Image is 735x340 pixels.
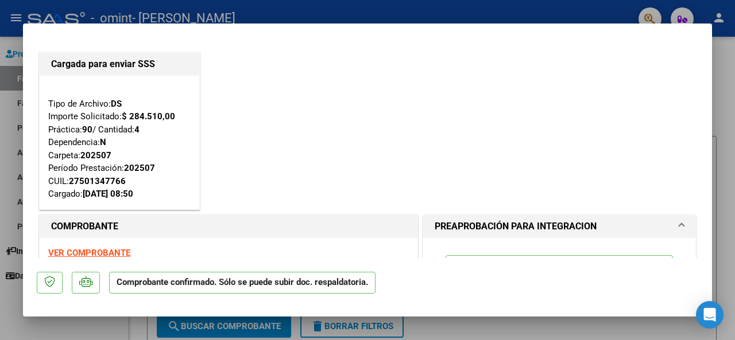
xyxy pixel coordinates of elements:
strong: N [100,137,106,147]
strong: 4 [134,124,140,135]
strong: COMPROBANTE [51,221,118,232]
div: 27501347766 [69,175,126,188]
strong: $ 284.510,00 [122,111,175,122]
strong: 202507 [124,163,155,173]
h1: PREAPROBACIÓN PARA INTEGRACION [435,220,597,233]
h1: Cargada para enviar SSS [51,57,188,71]
strong: DS [111,99,122,109]
p: El afiliado figura en el ultimo padrón que tenemos de la SSS de [446,255,673,298]
mat-expansion-panel-header: PREAPROBACIÓN PARA INTEGRACION [423,215,695,238]
strong: 202507 [80,150,111,161]
strong: [DATE] 08:50 [83,189,133,199]
div: Open Intercom Messenger [696,301,724,329]
a: VER COMPROBANTE [48,248,130,258]
div: Tipo de Archivo: Importe Solicitado: Práctica: / Cantidad: Dependencia: Carpeta: Período Prestaci... [48,84,191,201]
p: Comprobante confirmado. Sólo se puede subir doc. respaldatoria. [109,272,376,294]
strong: 90 [82,124,92,135]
